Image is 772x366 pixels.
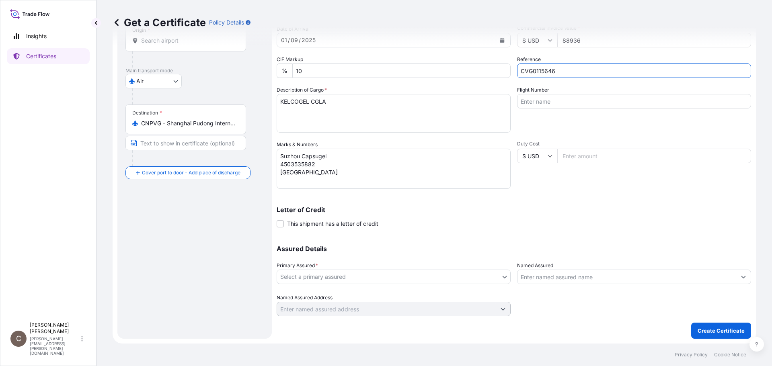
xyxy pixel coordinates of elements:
[113,16,206,29] p: Get a Certificate
[30,336,80,356] p: [PERSON_NAME][EMAIL_ADDRESS][PERSON_NAME][DOMAIN_NAME]
[736,270,751,284] button: Show suggestions
[209,18,244,27] p: Policy Details
[292,63,511,78] input: Enter percentage between 0 and 10%
[496,302,510,316] button: Show suggestions
[698,327,745,335] p: Create Certificate
[287,220,378,228] span: This shipment has a letter of credit
[277,245,751,252] p: Assured Details
[142,169,240,177] span: Cover port to door - Add place of discharge
[277,302,496,316] input: Named Assured Address
[7,48,90,64] a: Certificates
[691,323,751,339] button: Create Certificate
[280,273,346,281] span: Select a primary assured
[714,352,746,358] a: Cookie Notice
[277,262,318,270] span: Primary Assured
[26,52,56,60] p: Certificates
[517,270,736,284] input: Assured Name
[136,77,144,85] span: Air
[7,28,90,44] a: Insights
[125,166,250,179] button: Cover port to door - Add place of discharge
[277,63,292,78] div: %
[517,86,549,94] label: Flight Number
[277,294,333,302] label: Named Assured Address
[517,141,751,147] span: Duty Cost
[517,63,751,78] input: Enter booking reference
[125,67,264,74] p: Main transport mode
[132,110,162,116] div: Destination
[277,270,511,284] button: Select a primary assured
[30,322,80,335] p: [PERSON_NAME] [PERSON_NAME]
[517,94,751,108] input: Enter name
[277,55,303,63] label: CIF Markup
[517,55,541,63] label: Reference
[557,149,751,163] input: Enter amount
[517,262,553,270] label: Named Assured
[277,141,318,149] label: Marks & Numbers
[141,119,236,127] input: Destination
[125,74,182,88] button: Select transport
[277,207,751,213] p: Letter of Credit
[125,136,246,150] input: Text to appear on certificate
[16,335,21,343] span: C
[26,32,47,40] p: Insights
[277,86,327,94] label: Description of Cargo
[675,352,708,358] a: Privacy Policy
